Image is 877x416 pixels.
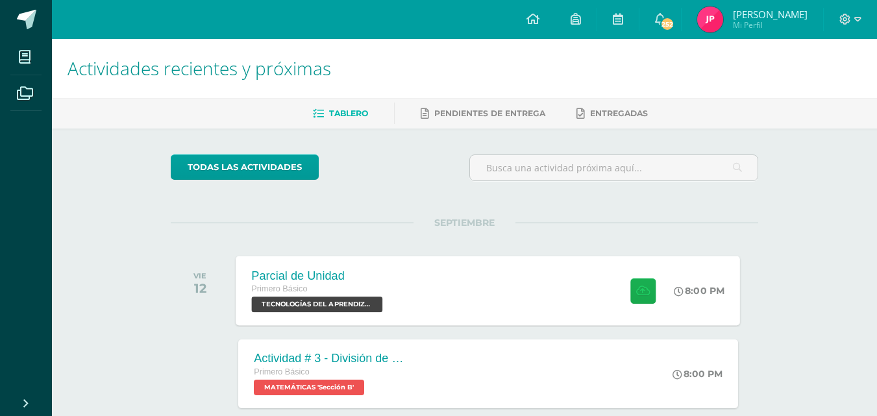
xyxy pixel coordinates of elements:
[697,6,723,32] img: 29eaa85aa6d3279688a24a14034906f4.png
[254,352,410,365] div: Actividad # 3 - División de Fracciones
[193,271,206,280] div: VIE
[254,380,364,395] span: MATEMÁTICAS 'Sección B'
[414,217,515,228] span: SEPTIEMBRE
[68,56,331,80] span: Actividades recientes y próximas
[673,368,723,380] div: 8:00 PM
[252,269,386,282] div: Parcial de Unidad
[660,17,674,31] span: 252
[674,285,725,297] div: 8:00 PM
[434,108,545,118] span: Pendientes de entrega
[254,367,309,376] span: Primero Básico
[171,154,319,180] a: todas las Actividades
[252,297,383,312] span: TECNOLOGÍAS DEL APRENDIZAJE Y LA COMUNICACIÓN 'Sección B'
[252,284,308,293] span: Primero Básico
[733,8,808,21] span: [PERSON_NAME]
[329,108,368,118] span: Tablero
[590,108,648,118] span: Entregadas
[193,280,206,296] div: 12
[470,155,758,180] input: Busca una actividad próxima aquí...
[421,103,545,124] a: Pendientes de entrega
[576,103,648,124] a: Entregadas
[313,103,368,124] a: Tablero
[733,19,808,31] span: Mi Perfil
